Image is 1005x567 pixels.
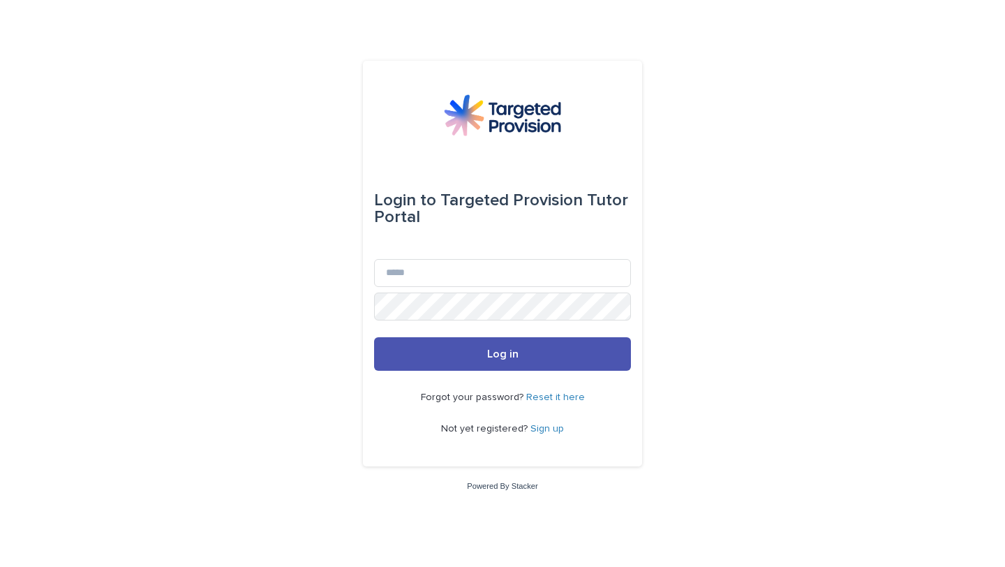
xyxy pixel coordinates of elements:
button: Log in [374,337,631,371]
a: Sign up [530,424,564,434]
span: Not yet registered? [441,424,530,434]
a: Reset it here [526,392,585,402]
a: Powered By Stacker [467,482,537,490]
span: Login to [374,192,436,209]
span: Forgot your password? [421,392,526,402]
span: Log in [487,348,519,360]
div: Targeted Provision Tutor Portal [374,181,631,237]
img: M5nRWzHhSzIhMunXDL62 [444,94,561,136]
